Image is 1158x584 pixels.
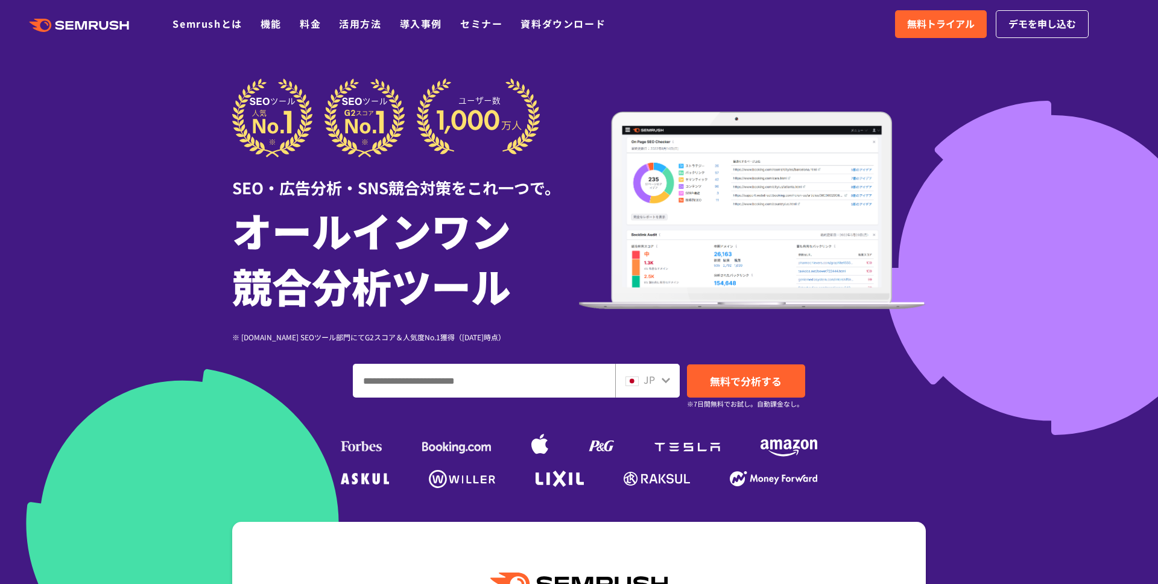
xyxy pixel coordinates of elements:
[261,16,282,31] a: 機能
[687,364,805,398] a: 無料で分析する
[687,398,803,410] small: ※7日間無料でお試し。自動課金なし。
[172,16,242,31] a: Semrushとは
[710,373,782,389] span: 無料で分析する
[339,16,381,31] a: 活用方法
[353,364,615,397] input: ドメイン、キーワードまたはURLを入力してください
[232,331,579,343] div: ※ [DOMAIN_NAME] SEOツール部門にてG2スコア＆人気度No.1獲得（[DATE]時点）
[907,16,975,32] span: 無料トライアル
[644,372,655,387] span: JP
[300,16,321,31] a: 料金
[895,10,987,38] a: 無料トライアル
[520,16,606,31] a: 資料ダウンロード
[1008,16,1076,32] span: デモを申し込む
[400,16,442,31] a: 導入事例
[996,10,1089,38] a: デモを申し込む
[232,157,579,199] div: SEO・広告分析・SNS競合対策をこれ一つで。
[232,202,579,313] h1: オールインワン 競合分析ツール
[460,16,502,31] a: セミナー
